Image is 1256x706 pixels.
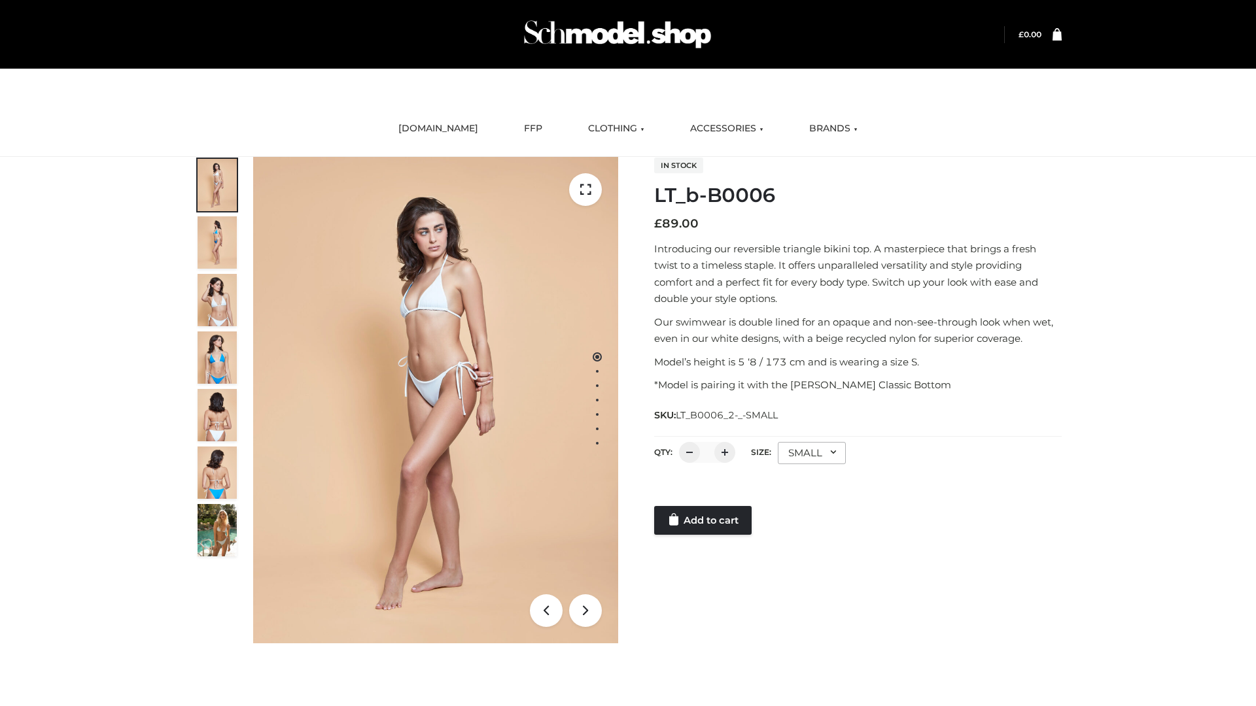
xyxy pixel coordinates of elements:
[198,331,237,384] img: ArielClassicBikiniTop_CloudNine_AzureSky_OW114ECO_4-scaled.jpg
[253,157,618,643] img: ArielClassicBikiniTop_CloudNine_AzureSky_OW114ECO_1
[654,377,1062,394] p: *Model is pairing it with the [PERSON_NAME] Classic Bottom
[680,114,773,143] a: ACCESSORIES
[514,114,552,143] a: FFP
[654,241,1062,307] p: Introducing our reversible triangle bikini top. A masterpiece that brings a fresh twist to a time...
[389,114,488,143] a: [DOMAIN_NAME]
[654,354,1062,371] p: Model’s height is 5 ‘8 / 173 cm and is wearing a size S.
[1019,29,1024,39] span: £
[198,159,237,211] img: ArielClassicBikiniTop_CloudNine_AzureSky_OW114ECO_1-scaled.jpg
[198,504,237,556] img: Arieltop_CloudNine_AzureSky2.jpg
[519,8,716,60] img: Schmodel Admin 964
[654,184,1062,207] h1: LT_b-B0006
[676,409,778,421] span: LT_B0006_2-_-SMALL
[198,446,237,499] img: ArielClassicBikiniTop_CloudNine_AzureSky_OW114ECO_8-scaled.jpg
[654,314,1062,347] p: Our swimwear is double lined for an opaque and non-see-through look when wet, even in our white d...
[198,389,237,441] img: ArielClassicBikiniTop_CloudNine_AzureSky_OW114ECO_7-scaled.jpg
[198,274,237,326] img: ArielClassicBikiniTop_CloudNine_AzureSky_OW114ECO_3-scaled.jpg
[654,158,703,173] span: In stock
[799,114,867,143] a: BRANDS
[751,447,771,457] label: Size:
[1019,29,1041,39] bdi: 0.00
[578,114,654,143] a: CLOTHING
[1019,29,1041,39] a: £0.00
[654,407,779,423] span: SKU:
[654,447,672,457] label: QTY:
[654,216,699,231] bdi: 89.00
[778,442,846,464] div: SMALL
[654,216,662,231] span: £
[654,506,752,535] a: Add to cart
[198,216,237,269] img: ArielClassicBikiniTop_CloudNine_AzureSky_OW114ECO_2-scaled.jpg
